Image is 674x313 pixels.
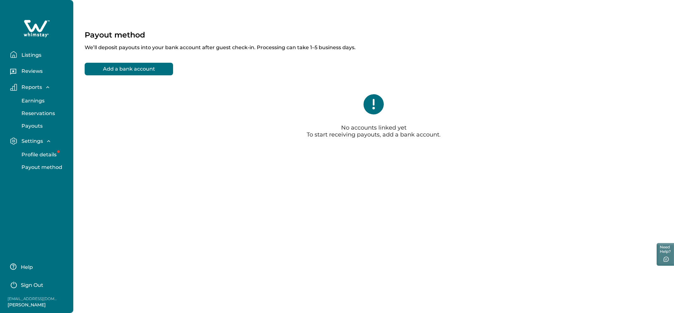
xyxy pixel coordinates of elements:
[20,98,45,104] p: Earnings
[15,107,73,120] button: Reservations
[10,260,66,273] button: Help
[20,52,41,58] p: Listings
[10,84,68,91] button: Reports
[15,95,73,107] button: Earnings
[85,30,145,39] p: Payout method
[20,138,43,144] p: Settings
[10,95,68,132] div: Reports
[8,302,58,308] p: [PERSON_NAME]
[10,137,68,145] button: Settings
[10,66,68,78] button: Reviews
[19,264,33,270] p: Help
[15,120,73,132] button: Payouts
[10,48,68,61] button: Listings
[85,39,663,51] p: We’ll deposit payouts into your bank account after guest check-in. Processing can take 1–5 busine...
[20,164,62,171] p: Payout method
[20,84,42,90] p: Reports
[307,125,441,138] p: No accounts linked yet To start receiving payouts, add a bank account.
[10,148,68,174] div: Settings
[10,278,66,291] button: Sign Out
[15,148,73,161] button: Profile details
[21,282,43,288] p: Sign Out
[20,68,43,74] p: Reviews
[85,63,173,75] button: Add a bank account
[20,110,55,117] p: Reservations
[15,161,73,174] button: Payout method
[8,296,58,302] p: [EMAIL_ADDRESS][DOMAIN_NAME]
[20,123,43,129] p: Payouts
[20,152,57,158] p: Profile details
